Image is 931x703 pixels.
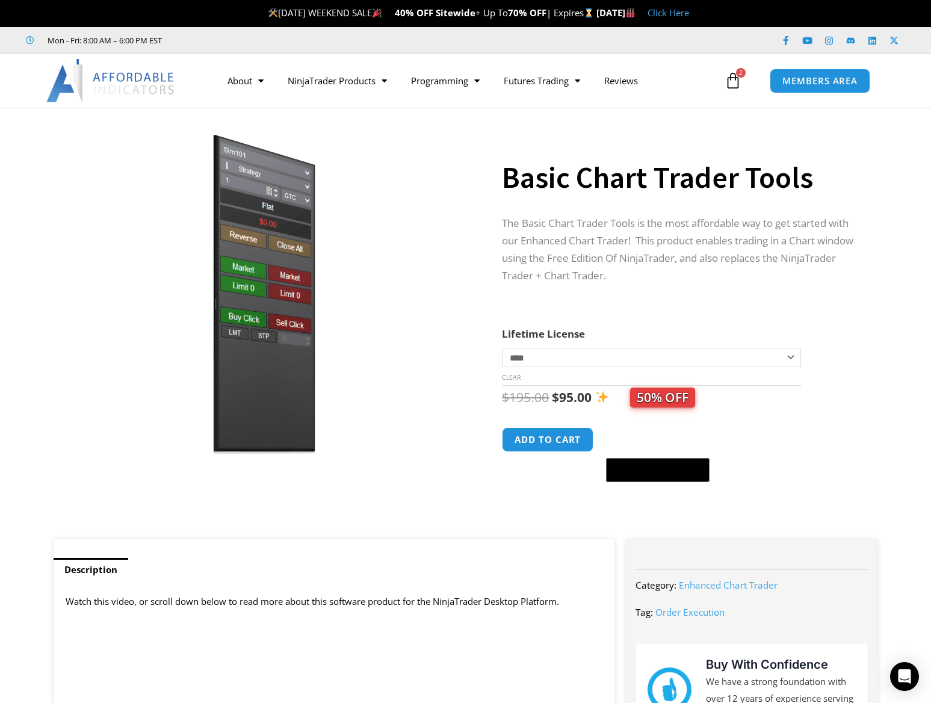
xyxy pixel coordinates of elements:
div: Open Intercom Messenger [890,662,919,691]
span: 2 [736,68,746,78]
a: Reviews [592,67,650,94]
a: Clear options [502,373,521,382]
a: 2 [707,63,759,98]
a: Enhanced Chart Trader [679,579,778,591]
img: ✨ [596,391,608,403]
a: Click Here [648,7,689,19]
span: $ [502,389,509,406]
span: Tag: [636,606,653,618]
strong: 40% OFF Sitewide [395,7,475,19]
a: Order Execution [655,606,725,618]
span: 50% OFF [630,388,695,407]
a: About [215,67,276,94]
a: MEMBERS AREA [770,69,870,93]
img: 🎉 [373,8,382,17]
iframe: PayPal Message 1 [502,489,853,500]
a: Description [54,558,128,581]
strong: 70% OFF [508,7,546,19]
h3: Buy With Confidence [706,655,856,674]
span: MEMBERS AREA [782,76,858,85]
bdi: 95.00 [552,389,592,406]
span: Mon - Fri: 8:00 AM – 6:00 PM EST [45,33,162,48]
bdi: 195.00 [502,389,549,406]
nav: Menu [215,67,722,94]
img: LogoAI | Affordable Indicators – NinjaTrader [46,59,176,102]
a: Programming [399,67,492,94]
iframe: Customer reviews powered by Trustpilot [179,34,359,46]
span: Category: [636,579,676,591]
iframe: Secure express checkout frame [604,426,712,454]
a: Futures Trading [492,67,592,94]
img: ⌛ [584,8,593,17]
span: $ [552,389,559,406]
button: Buy with GPay [606,458,710,482]
strong: [DATE] [596,7,636,19]
span: [DATE] WEEKEND SALE + Up To | Expires [268,7,596,19]
p: Watch this video, or scroll down below to read more about this software product for the NinjaTrad... [66,593,603,610]
button: Add to cart [502,427,593,452]
p: The Basic Chart Trader Tools is the most affordable way to get started with our Enhanced Chart Tr... [502,215,853,285]
img: 🏭 [626,8,635,17]
img: 🛠️ [268,8,277,17]
h1: Basic Chart Trader Tools [502,156,853,199]
label: Lifetime License [502,327,585,341]
a: NinjaTrader Products [276,67,399,94]
img: BasicTools | Affordable Indicators – NinjaTrader [70,128,457,461]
